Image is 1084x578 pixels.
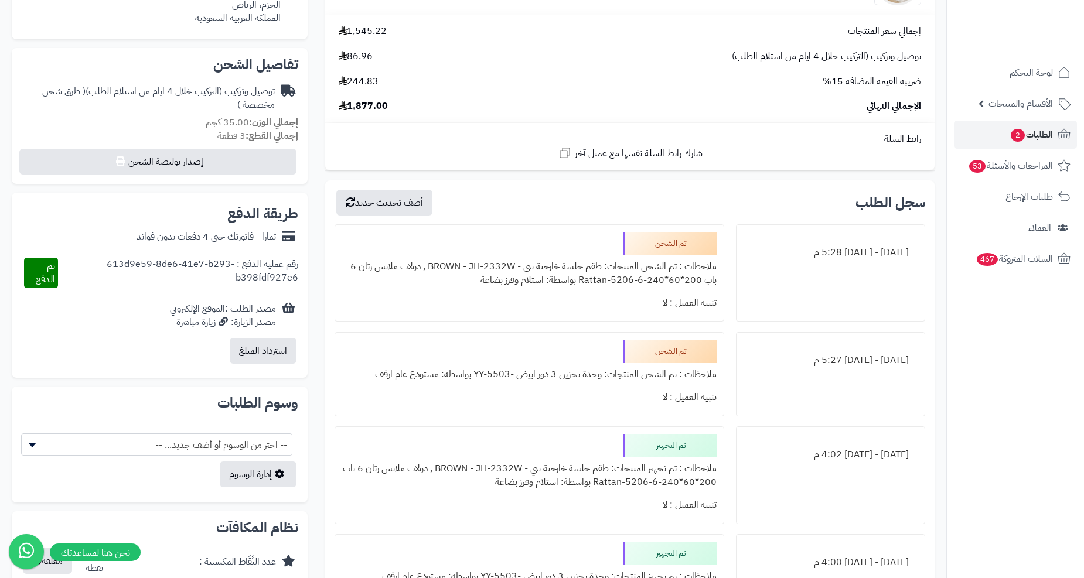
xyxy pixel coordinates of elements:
a: السلات المتروكة467 [954,245,1077,273]
span: الأقسام والمنتجات [988,95,1053,112]
span: 1,545.22 [339,25,387,38]
div: تم الشحن [623,232,717,255]
h3: سجل الطلب [855,196,925,210]
button: إصدار بوليصة الشحن [19,149,296,175]
span: 1,877.00 [339,100,388,113]
small: 3 قطعة [217,129,298,143]
div: نقطة [83,562,106,575]
span: العملاء [1028,220,1051,236]
span: تم الدفع [36,259,55,286]
a: شارك رابط السلة نفسها مع عميل آخر [558,146,703,160]
div: ملاحظات : تم الشحن المنتجات: طقم جلسة خارجية بني - BROWN - JH-2332W , دولاب ملابس رتان 6 باب 200*... [342,255,717,292]
span: الإجمالي النهائي [867,100,921,113]
div: تنبيه العميل : لا [342,292,717,314]
span: إجمالي سعر المنتجات [848,25,921,38]
a: لوحة التحكم [954,59,1077,87]
div: [DATE] - [DATE] 5:27 م [744,349,918,372]
a: طلبات الإرجاع [954,183,1077,211]
div: مصدر الطلب :الموقع الإلكتروني [170,302,276,329]
span: 86.96 [339,50,373,63]
span: شارك رابط السلة نفسها مع عميل آخر [575,147,703,160]
strong: إجمالي الوزن: [249,115,298,129]
img: logo-2.png [1004,9,1073,33]
h2: نظام المكافآت [21,521,298,535]
div: تم التجهيز [623,434,717,457]
span: ضريبة القيمة المضافة 15% [823,75,921,88]
span: 53 [969,160,986,173]
div: [DATE] - [DATE] 5:28 م [744,241,918,264]
h2: وسوم الطلبات [21,396,298,410]
span: -- اختر من الوسوم أو أضف جديد... -- [21,433,292,456]
button: استرداد المبلغ [230,338,296,364]
div: 1543 [83,548,106,575]
div: عدد النِّقَاط المكتسبة : [199,555,276,569]
button: أضف تحديث جديد [336,190,432,216]
a: إدارة الوسوم [220,461,296,487]
span: -- اختر من الوسوم أو أضف جديد... -- [22,434,292,456]
div: تم التجهيز [623,542,717,565]
div: تم الشحن [623,340,717,363]
div: ملاحظات : تم الشحن المنتجات: وحدة تخزين 3 دور ابيض -YY-5503 بواسطة: مستودع عام ارفف [342,363,717,386]
a: العملاء [954,214,1077,242]
span: المراجعات والأسئلة [968,158,1053,174]
div: تنبيه العميل : لا [342,494,717,517]
small: 35.00 كجم [206,115,298,129]
h2: تفاصيل الشحن [21,57,298,71]
span: 244.83 [339,75,379,88]
div: [DATE] - [DATE] 4:02 م [744,443,918,466]
a: الطلبات2 [954,121,1077,149]
div: [DATE] - [DATE] 4:00 م [744,551,918,574]
a: المراجعات والأسئلة53 [954,152,1077,180]
span: لوحة التحكم [1010,64,1053,81]
div: تنبيه العميل : لا [342,386,717,409]
div: ملاحظات : تم تجهيز المنتجات: طقم جلسة خارجية بني - BROWN - JH-2332W , دولاب ملابس رتان 6 باب 200*... [342,457,717,494]
span: طلبات الإرجاع [1005,189,1053,205]
div: رقم عملية الدفع : 613d9e59-8de6-41e7-b293-b398fdf927e6 [58,258,298,288]
strong: إجمالي القطع: [246,129,298,143]
span: 2 [1011,129,1025,142]
span: الطلبات [1010,126,1053,143]
div: مصدر الزيارة: زيارة مباشرة [170,316,276,329]
h2: طريقة الدفع [227,207,298,221]
button: معلقة [23,548,72,574]
span: السلات المتروكة [976,251,1053,267]
div: رابط السلة [330,132,930,146]
div: تمارا - فاتورتك حتى 4 دفعات بدون فوائد [137,230,276,244]
div: توصيل وتركيب (التركيب خلال 4 ايام من استلام الطلب) [21,85,275,112]
span: توصيل وتركيب (التركيب خلال 4 ايام من استلام الطلب) [732,50,921,63]
span: ( طرق شحن مخصصة ) [42,84,275,112]
span: 467 [977,253,998,266]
